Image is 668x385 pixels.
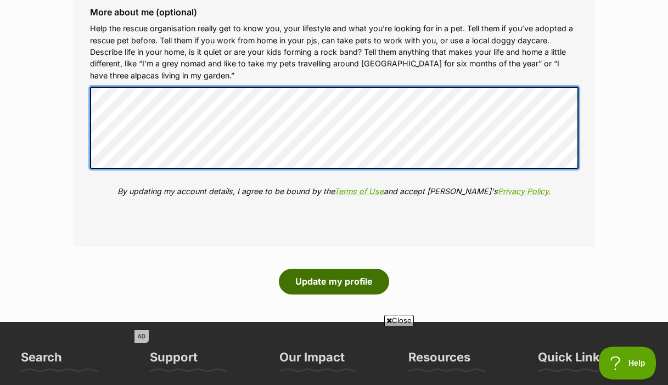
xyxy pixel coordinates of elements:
a: Privacy Policy. [498,186,551,196]
h3: Quick Links [538,349,607,371]
button: Update my profile [279,269,389,294]
a: Terms of Use [334,186,384,196]
span: Close [384,315,414,326]
iframe: Help Scout Beacon - Open [599,347,657,380]
p: Help the rescue organisation really get to know you, your lifestyle and what you’re looking for i... [90,22,579,81]
iframe: Advertisement [134,330,534,380]
p: By updating my account details, I agree to be bound by the and accept [PERSON_NAME]'s [90,185,579,197]
span: AD [134,330,149,343]
label: More about me (optional) [90,7,579,17]
h3: Search [21,349,62,371]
